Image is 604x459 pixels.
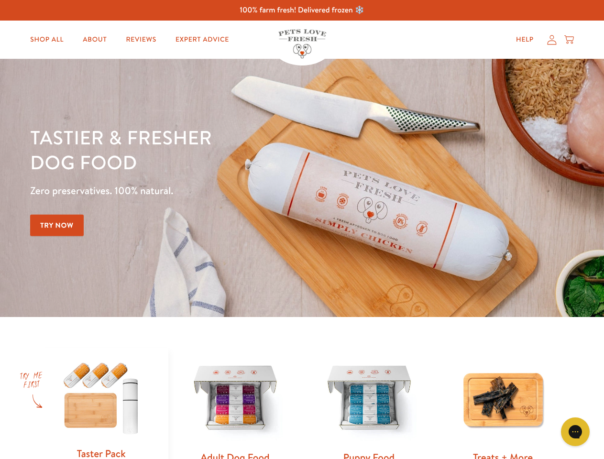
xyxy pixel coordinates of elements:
[30,182,393,199] p: Zero preservatives. 100% natural.
[30,215,84,236] a: Try Now
[75,30,114,49] a: About
[30,125,393,175] h1: Tastier & fresher dog food
[168,30,237,49] a: Expert Advice
[556,414,594,449] iframe: Gorgias live chat messenger
[22,30,71,49] a: Shop All
[118,30,164,49] a: Reviews
[508,30,541,49] a: Help
[278,29,326,58] img: Pets Love Fresh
